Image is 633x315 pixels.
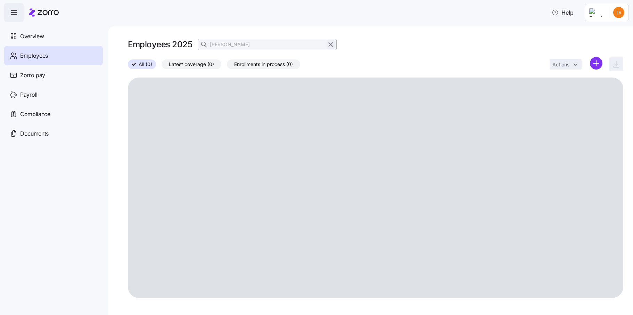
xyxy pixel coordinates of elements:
[589,8,603,17] img: Employer logo
[20,90,38,99] span: Payroll
[139,60,152,69] span: All (0)
[552,62,569,67] span: Actions
[20,110,50,119] span: Compliance
[550,59,582,70] button: Actions
[169,60,214,69] span: Latest coverage (0)
[198,39,337,50] input: Search Employees
[128,39,192,50] h1: Employees 2025
[20,129,49,138] span: Documents
[4,85,103,104] a: Payroll
[20,51,48,60] span: Employees
[552,8,574,17] span: Help
[20,71,45,80] span: Zorro pay
[4,46,103,65] a: Employees
[4,104,103,124] a: Compliance
[20,32,44,41] span: Overview
[234,60,293,69] span: Enrollments in process (0)
[546,6,579,19] button: Help
[4,124,103,143] a: Documents
[4,65,103,85] a: Zorro pay
[613,7,624,18] img: 9f08772f748d173b6a631cba1b0c6066
[4,26,103,46] a: Overview
[590,57,602,70] svg: add icon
